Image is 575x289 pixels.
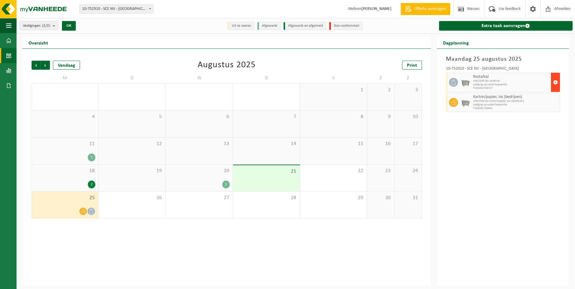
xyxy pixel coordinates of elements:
span: Vorige [32,61,41,70]
span: 18 [35,168,95,174]
span: 9 [370,114,391,120]
span: Lediging op vaste frequentie [473,103,558,107]
span: 11 [35,141,95,147]
td: D [99,73,166,84]
span: 12 [102,141,162,147]
span: 28 [236,195,297,201]
span: 20 [169,168,229,174]
span: 1 [303,87,364,93]
td: M [32,73,99,84]
span: 15 [303,141,364,147]
div: 2 [88,181,95,188]
span: 16 [370,141,391,147]
li: Non-conformiteit [329,22,363,30]
span: 29 [303,195,364,201]
span: 23 [370,168,391,174]
strong: [PERSON_NAME] [361,7,392,11]
h2: Overzicht [23,37,54,48]
span: 30 [370,195,391,201]
a: Print [402,61,422,70]
button: Vestigingen(2/2) [20,21,58,30]
span: 6 [169,114,229,120]
span: 31 [398,195,419,201]
span: Karton/papier, los (bedrijven) [473,95,558,99]
span: 19 [102,168,162,174]
td: Z [395,73,422,84]
span: 25 [35,195,95,201]
span: 26 [102,195,162,201]
td: D [233,73,300,84]
span: 4 [35,114,95,120]
a: Offerte aanvragen [401,3,450,15]
h2: Dagplanning [437,37,475,48]
span: 22 [303,168,364,174]
div: Augustus 2025 [198,61,256,70]
div: Vandaag [53,61,80,70]
span: Print [407,63,417,68]
li: Afgewerkt en afgemeld [284,22,326,30]
span: 10-752910 - SCE NV - LICHTERVELDE [80,5,153,13]
span: T250001709727 [473,87,549,90]
count: (2/2) [42,24,50,28]
img: WB-2500-GAL-GY-01 [461,78,470,87]
button: OK [62,21,76,31]
span: 21 [236,168,297,175]
span: Offerte aanvragen [413,6,447,12]
span: 14 [236,141,297,147]
span: 3 [398,87,419,93]
li: Uit te voeren [227,22,254,30]
img: WB-2500-GAL-GY-01 [461,98,470,107]
div: 1 [88,154,95,161]
span: 5 [102,114,162,120]
span: WB-2500-GA karton/papier, los (bedrijven) [473,99,558,103]
td: Z [367,73,395,84]
span: 10 [398,114,419,120]
li: Afgewerkt [257,22,281,30]
td: W [166,73,233,84]
span: 24 [398,168,419,174]
div: 1 [222,181,230,188]
span: T250001709601 [473,107,558,110]
span: Vestigingen [23,21,50,30]
h3: Maandag 25 augustus 2025 [446,55,560,64]
div: 10-752910 - SCE NV - [GEOGRAPHIC_DATA] [446,67,560,73]
span: 2 [370,87,391,93]
span: 10-752910 - SCE NV - LICHTERVELDE [79,5,153,14]
span: 8 [303,114,364,120]
span: Restafval [473,75,549,79]
span: Lediging op vaste frequentie [473,83,549,87]
span: 13 [169,141,229,147]
span: 7 [236,114,297,120]
span: 17 [398,141,419,147]
span: WB-2500-GA restafval [473,79,549,83]
span: 27 [169,195,229,201]
td: V [300,73,367,84]
a: Extra taak aanvragen [439,21,573,31]
span: Volgende [41,61,50,70]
